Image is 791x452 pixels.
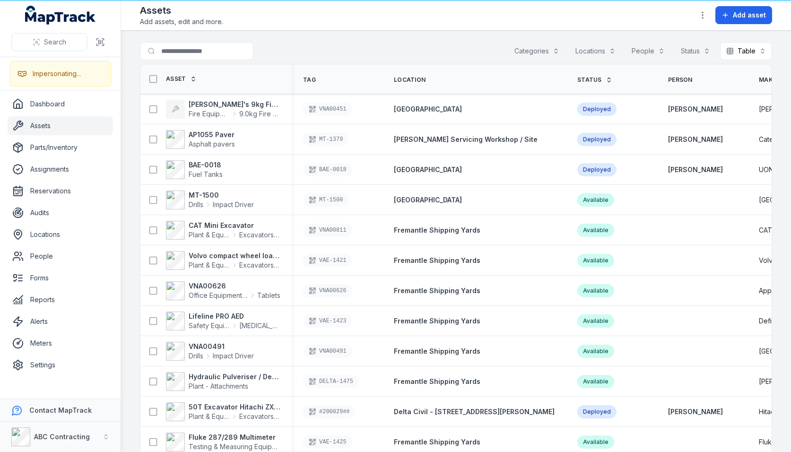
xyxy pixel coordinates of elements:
[189,170,223,178] span: Fuel Tanks
[303,435,352,449] div: VAE-1425
[29,406,92,414] strong: Contact MapTrack
[213,351,254,361] span: Impact Driver
[577,76,612,84] a: Status
[626,42,671,60] button: People
[189,200,203,209] span: Drills
[668,104,723,114] a: [PERSON_NAME]
[394,105,462,113] span: [GEOGRAPHIC_DATA]
[189,251,280,261] strong: Volvo compact wheel loader
[189,291,248,300] span: Office Equipment & IT
[759,76,776,84] span: Make
[759,316,790,326] span: Defibtech
[394,437,480,447] a: Fremantle Shipping Yards
[577,254,614,267] div: Available
[189,100,280,109] strong: [PERSON_NAME]'s 9kg Fire EXT
[303,224,352,237] div: VNA00811
[8,225,113,244] a: Locations
[577,435,614,449] div: Available
[166,130,235,149] a: AP1055 PaverAsphalt pavers
[759,135,791,144] span: Caterpillar
[394,165,462,174] span: [GEOGRAPHIC_DATA]
[189,443,287,451] span: Testing & Measuring Equipment
[166,342,254,361] a: VNA00491DrillsImpact Driver
[239,412,280,421] span: Excavators & Plant
[8,95,113,113] a: Dashboard
[303,254,352,267] div: VAE-1421
[189,261,230,270] span: Plant & Equipment
[189,321,230,330] span: Safety Equipment
[577,405,617,418] div: Deployed
[759,437,776,447] span: Fluke
[166,402,280,421] a: 50T Excavator Hitachi ZX350Plant & EquipmentExcavators & Plant
[303,133,348,146] div: MT-1379
[189,342,254,351] strong: VNA00491
[303,193,348,207] div: MT-1500
[166,312,280,330] a: Lifeline PRO AEDSafety Equipment[MEDICAL_DATA]
[303,375,359,388] div: DELTA-1475
[189,109,230,119] span: Fire Equipment
[303,76,316,84] span: Tag
[189,412,230,421] span: Plant & Equipment
[213,200,254,209] span: Impact Driver
[394,135,538,144] a: [PERSON_NAME] Servicing Workshop / Site
[189,230,230,240] span: Plant & Equipment
[25,6,96,25] a: MapTrack
[733,10,766,20] span: Add asset
[303,314,352,328] div: VAE-1423
[303,345,352,358] div: VNA00491
[34,433,90,441] strong: ABC Contracting
[394,165,462,174] a: [GEOGRAPHIC_DATA]
[759,226,772,235] span: CAT
[668,165,723,174] a: [PERSON_NAME]
[394,347,480,355] span: Fremantle Shipping Yards
[8,116,113,135] a: Assets
[303,405,356,418] div: #200029##
[8,269,113,287] a: Forms
[577,224,614,237] div: Available
[189,372,280,382] strong: Hydraulic Pulveriser / Demolition Shear
[759,407,780,417] span: Hitachi
[394,104,462,114] a: [GEOGRAPHIC_DATA]
[140,17,223,26] span: Add assets, edit and more.
[668,407,723,417] strong: [PERSON_NAME]
[189,160,223,170] strong: BAE-0018
[715,6,772,24] button: Add asset
[577,375,614,388] div: Available
[166,433,280,452] a: Fluke 287/289 MultimeterTesting & Measuring Equipment
[239,261,280,270] span: Excavators & Plant
[759,76,787,84] a: Make
[577,193,614,207] div: Available
[257,291,280,300] span: Tablets
[394,347,480,356] a: Fremantle Shipping Yards
[394,377,480,386] a: Fremantle Shipping Yards
[303,103,352,116] div: VNA00451
[394,317,480,325] span: Fremantle Shipping Yards
[394,256,480,264] span: Fremantle Shipping Yards
[394,407,555,417] a: Delta Civil - [STREET_ADDRESS][PERSON_NAME]
[394,226,480,234] span: Fremantle Shipping Yards
[166,281,280,300] a: VNA00626Office Equipment & ITTablets
[394,196,462,204] span: [GEOGRAPHIC_DATA]
[140,4,223,17] h2: Assets
[675,42,716,60] button: Status
[394,316,480,326] a: Fremantle Shipping Yards
[8,203,113,222] a: Audits
[668,135,723,144] a: [PERSON_NAME]
[8,182,113,200] a: Reservations
[166,251,280,270] a: Volvo compact wheel loaderPlant & EquipmentExcavators & Plant
[394,256,480,265] a: Fremantle Shipping Yards
[8,247,113,266] a: People
[394,286,480,296] a: Fremantle Shipping Yards
[166,75,186,83] span: Asset
[394,135,538,143] span: [PERSON_NAME] Servicing Workshop / Site
[166,372,280,391] a: Hydraulic Pulveriser / Demolition ShearPlant - Attachments
[239,321,280,330] span: [MEDICAL_DATA]
[394,438,480,446] span: Fremantle Shipping Yards
[577,163,617,176] div: Deployed
[189,140,235,148] span: Asphalt pavers
[166,191,254,209] a: MT-1500DrillsImpact Driver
